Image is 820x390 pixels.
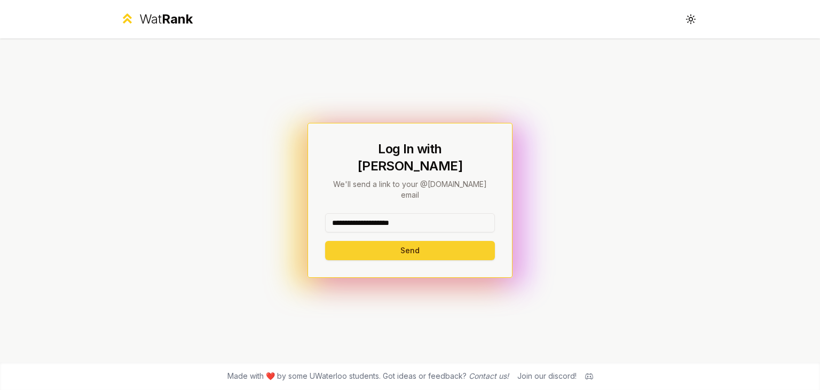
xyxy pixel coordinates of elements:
div: Wat [139,11,193,28]
a: Contact us! [469,371,509,380]
span: Rank [162,11,193,27]
p: We'll send a link to your @[DOMAIN_NAME] email [325,179,495,200]
h1: Log In with [PERSON_NAME] [325,141,495,175]
span: Made with ❤️ by some UWaterloo students. Got ideas or feedback? [227,371,509,381]
button: Send [325,241,495,260]
div: Join our discord! [517,371,577,381]
a: WatRank [120,11,193,28]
